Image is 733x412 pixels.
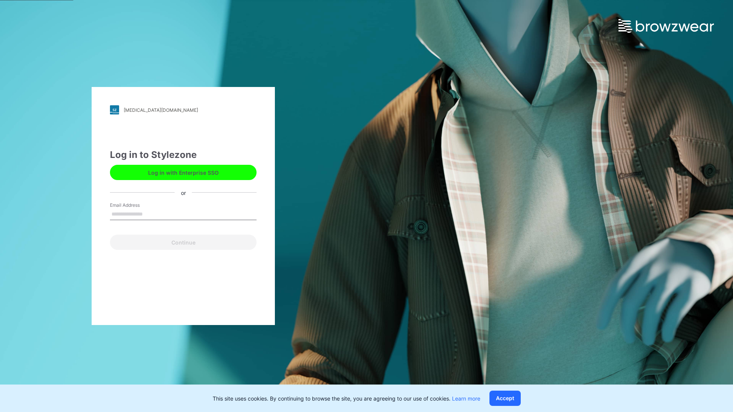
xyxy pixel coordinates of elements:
[110,105,119,114] img: stylezone-logo.562084cfcfab977791bfbf7441f1a819.svg
[489,391,521,406] button: Accept
[124,107,198,113] div: [MEDICAL_DATA][DOMAIN_NAME]
[110,202,163,209] label: Email Address
[618,19,714,33] img: browzwear-logo.e42bd6dac1945053ebaf764b6aa21510.svg
[213,394,480,402] p: This site uses cookies. By continuing to browse the site, you are agreeing to our use of cookies.
[110,148,257,162] div: Log in to Stylezone
[452,395,480,402] a: Learn more
[175,188,192,196] div: or
[110,105,257,114] a: [MEDICAL_DATA][DOMAIN_NAME]
[110,165,257,180] button: Log in with Enterprise SSO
